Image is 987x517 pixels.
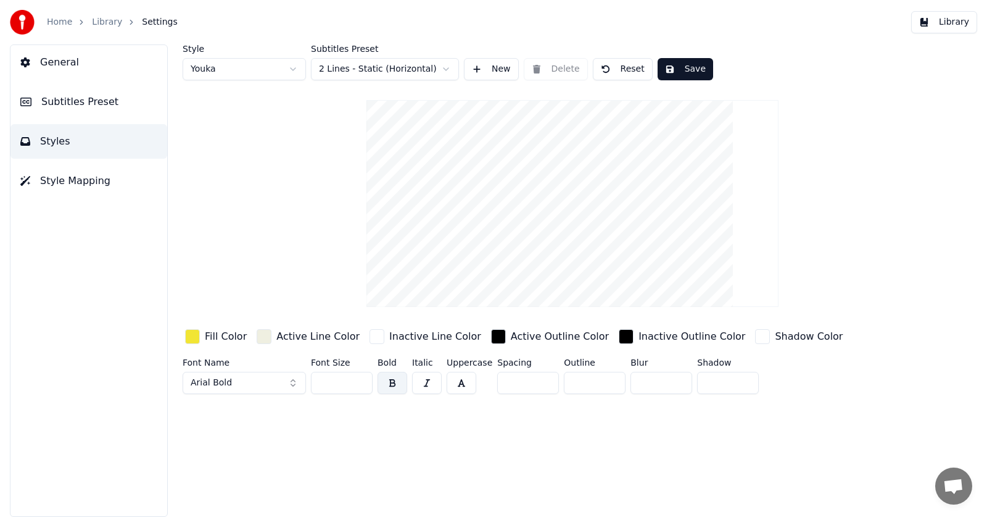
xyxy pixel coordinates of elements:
label: Style [183,44,306,53]
button: Subtitles Preset [10,85,167,119]
label: Font Name [183,358,306,367]
button: Library [911,11,977,33]
div: Active Line Color [276,329,360,344]
button: Save [658,58,713,80]
img: youka [10,10,35,35]
button: Reset [593,58,653,80]
label: Spacing [497,358,559,367]
button: Styles [10,124,167,159]
div: Shadow Color [775,329,843,344]
button: Inactive Line Color [367,327,484,347]
label: Italic [412,358,442,367]
label: Font Size [311,358,373,367]
div: Inactive Outline Color [638,329,745,344]
div: Active Outline Color [511,329,609,344]
button: Fill Color [183,327,249,347]
label: Shadow [697,358,759,367]
button: Shadow Color [753,327,845,347]
button: Style Mapping [10,164,167,198]
button: General [10,45,167,80]
label: Bold [378,358,407,367]
span: Styles [40,134,70,149]
nav: breadcrumb [47,16,178,28]
label: Uppercase [447,358,492,367]
a: Library [92,16,122,28]
label: Outline [564,358,626,367]
span: Settings [142,16,177,28]
button: New [464,58,519,80]
label: Blur [630,358,692,367]
span: General [40,55,79,70]
button: Active Line Color [254,327,362,347]
label: Subtitles Preset [311,44,459,53]
a: Home [47,16,72,28]
span: Arial Bold [191,377,232,389]
button: Active Outline Color [489,327,611,347]
button: Inactive Outline Color [616,327,748,347]
div: Open de chat [935,468,972,505]
span: Style Mapping [40,174,110,188]
div: Fill Color [205,329,247,344]
div: Inactive Line Color [389,329,481,344]
span: Subtitles Preset [41,95,118,109]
